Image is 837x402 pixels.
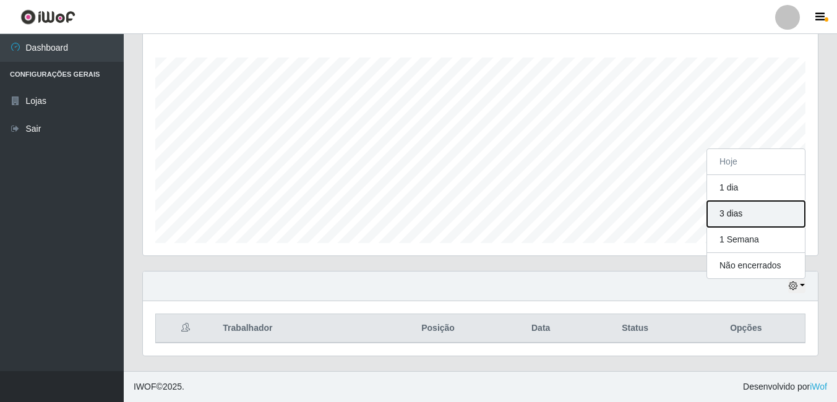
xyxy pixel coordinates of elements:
[810,382,827,391] a: iWof
[499,314,583,343] th: Data
[707,149,805,175] button: Hoje
[215,314,377,343] th: Trabalhador
[707,253,805,278] button: Não encerrados
[687,314,805,343] th: Opções
[134,380,184,393] span: © 2025 .
[707,175,805,201] button: 1 dia
[134,382,157,391] span: IWOF
[583,314,687,343] th: Status
[707,227,805,253] button: 1 Semana
[707,201,805,227] button: 3 dias
[377,314,498,343] th: Posição
[20,9,75,25] img: CoreUI Logo
[743,380,827,393] span: Desenvolvido por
